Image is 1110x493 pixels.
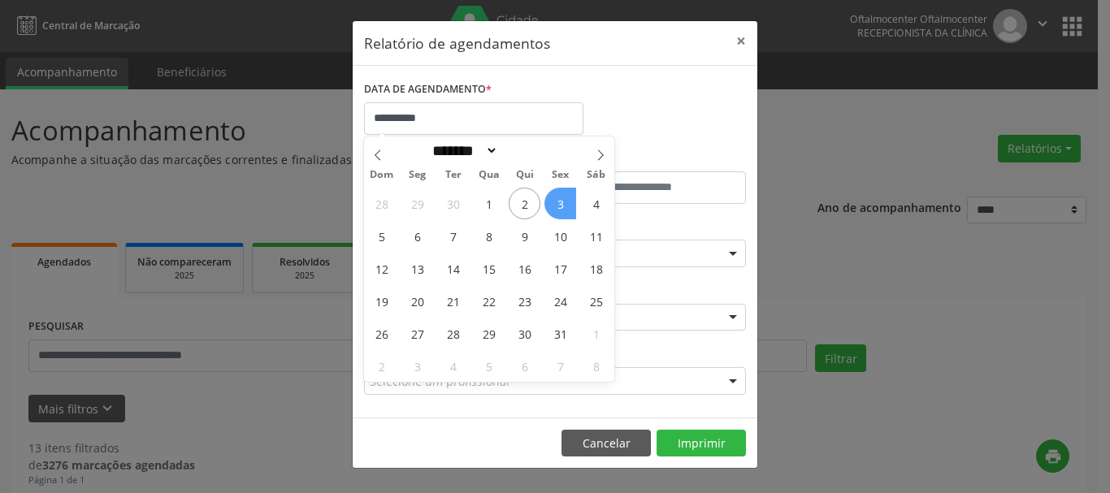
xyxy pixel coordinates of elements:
[543,170,579,180] span: Sex
[580,188,612,219] span: Outubro 4, 2025
[580,285,612,317] span: Outubro 25, 2025
[580,350,612,382] span: Novembro 8, 2025
[580,318,612,349] span: Novembro 1, 2025
[509,188,540,219] span: Outubro 2, 2025
[509,318,540,349] span: Outubro 30, 2025
[473,220,505,252] span: Outubro 8, 2025
[544,285,576,317] span: Outubro 24, 2025
[473,253,505,284] span: Outubro 15, 2025
[364,77,492,102] label: DATA DE AGENDAMENTO
[401,220,433,252] span: Outubro 6, 2025
[580,253,612,284] span: Outubro 18, 2025
[509,350,540,382] span: Novembro 6, 2025
[544,318,576,349] span: Outubro 31, 2025
[437,350,469,382] span: Novembro 4, 2025
[401,285,433,317] span: Outubro 20, 2025
[507,170,543,180] span: Qui
[401,318,433,349] span: Outubro 27, 2025
[473,188,505,219] span: Outubro 1, 2025
[437,318,469,349] span: Outubro 28, 2025
[401,188,433,219] span: Setembro 29, 2025
[544,220,576,252] span: Outubro 10, 2025
[366,188,397,219] span: Setembro 28, 2025
[544,350,576,382] span: Novembro 7, 2025
[436,170,471,180] span: Ter
[509,253,540,284] span: Outubro 16, 2025
[366,318,397,349] span: Outubro 26, 2025
[427,142,498,159] select: Month
[370,373,509,390] span: Selecione um profissional
[725,21,757,61] button: Close
[473,318,505,349] span: Outubro 29, 2025
[580,220,612,252] span: Outubro 11, 2025
[366,350,397,382] span: Novembro 2, 2025
[437,220,469,252] span: Outubro 7, 2025
[544,253,576,284] span: Outubro 17, 2025
[366,220,397,252] span: Outubro 5, 2025
[559,146,746,171] label: ATÉ
[473,285,505,317] span: Outubro 22, 2025
[437,188,469,219] span: Setembro 30, 2025
[544,188,576,219] span: Outubro 3, 2025
[364,32,550,54] h5: Relatório de agendamentos
[366,253,397,284] span: Outubro 12, 2025
[471,170,507,180] span: Qua
[437,285,469,317] span: Outubro 21, 2025
[473,350,505,382] span: Novembro 5, 2025
[400,170,436,180] span: Seg
[657,430,746,457] button: Imprimir
[498,142,552,159] input: Year
[364,170,400,180] span: Dom
[509,285,540,317] span: Outubro 23, 2025
[509,220,540,252] span: Outubro 9, 2025
[401,253,433,284] span: Outubro 13, 2025
[401,350,433,382] span: Novembro 3, 2025
[366,285,397,317] span: Outubro 19, 2025
[437,253,469,284] span: Outubro 14, 2025
[562,430,651,457] button: Cancelar
[579,170,614,180] span: Sáb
